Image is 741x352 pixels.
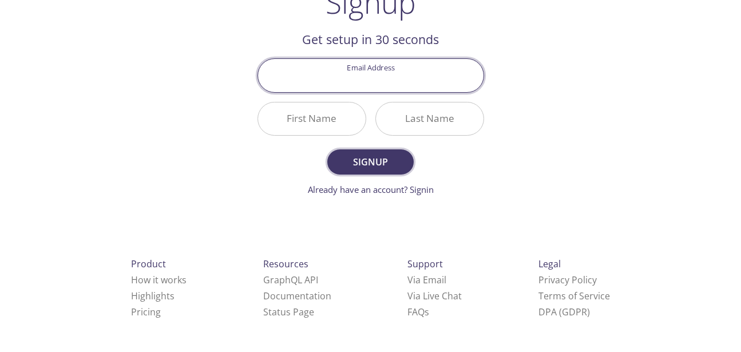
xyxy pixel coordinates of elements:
[308,184,434,195] a: Already have an account? Signin
[257,30,484,49] h2: Get setup in 30 seconds
[538,306,590,318] a: DPA (GDPR)
[131,290,175,302] a: Highlights
[407,290,462,302] a: Via Live Chat
[407,258,443,270] span: Support
[131,306,161,318] a: Pricing
[538,258,561,270] span: Legal
[407,274,446,286] a: Via Email
[263,274,318,286] a: GraphQL API
[407,306,429,318] a: FAQ
[538,290,610,302] a: Terms of Service
[131,274,187,286] a: How it works
[425,306,429,318] span: s
[327,149,413,175] button: Signup
[340,154,401,170] span: Signup
[263,290,331,302] a: Documentation
[263,258,308,270] span: Resources
[263,306,314,318] a: Status Page
[131,258,166,270] span: Product
[538,274,597,286] a: Privacy Policy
